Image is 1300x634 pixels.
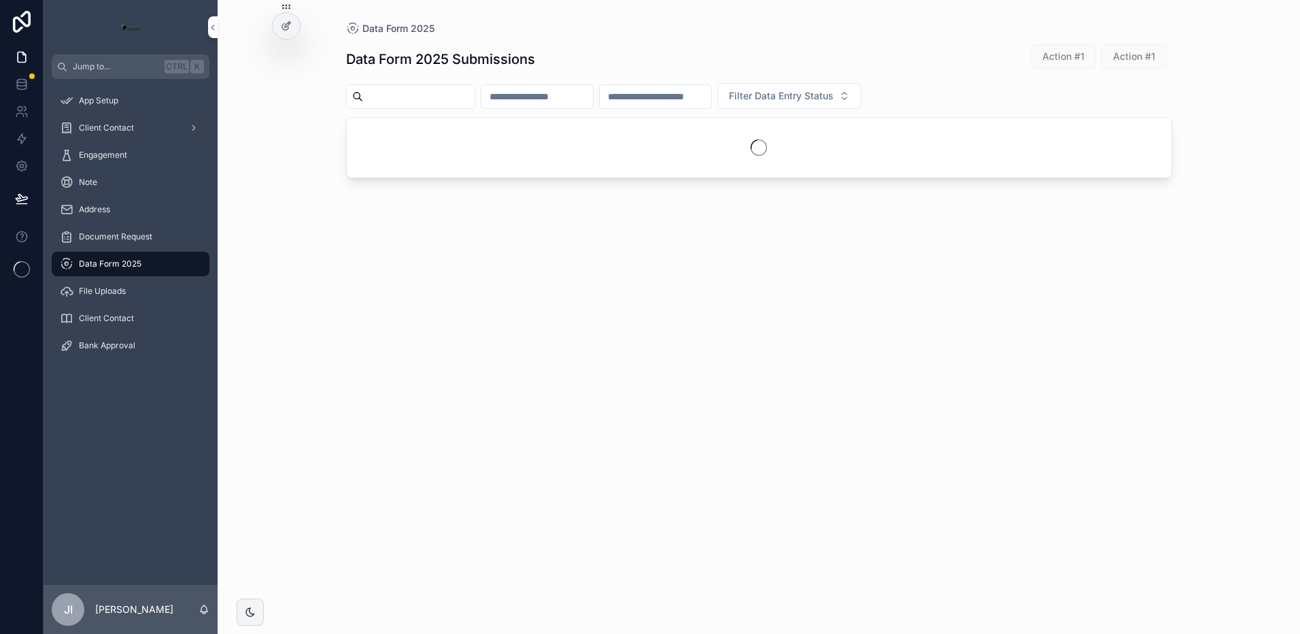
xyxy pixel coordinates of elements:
[79,340,135,351] span: Bank Approval
[120,16,141,38] img: App logo
[95,603,173,616] p: [PERSON_NAME]
[52,54,209,79] button: Jump to...CtrlK
[73,61,159,72] span: Jump to...
[79,122,134,133] span: Client Contact
[64,601,73,618] span: JI
[52,170,209,195] a: Note
[79,150,127,161] span: Engagement
[52,197,209,222] a: Address
[52,143,209,167] a: Engagement
[79,258,141,269] span: Data Form 2025
[79,95,118,106] span: App Setup
[79,204,110,215] span: Address
[165,60,189,73] span: Ctrl
[192,61,203,72] span: K
[346,50,535,69] h1: Data Form 2025 Submissions
[79,286,126,297] span: File Uploads
[52,252,209,276] a: Data Form 2025
[79,313,134,324] span: Client Contact
[44,79,218,376] div: scrollable content
[362,22,434,35] span: Data Form 2025
[346,22,434,35] a: Data Form 2025
[52,116,209,140] a: Client Contact
[729,89,834,103] span: Filter Data Entry Status
[52,279,209,303] a: File Uploads
[79,231,152,242] span: Document Request
[717,83,861,109] button: Select Button
[79,177,97,188] span: Note
[52,333,209,358] a: Bank Approval
[52,88,209,113] a: App Setup
[52,224,209,249] a: Document Request
[52,306,209,331] a: Client Contact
